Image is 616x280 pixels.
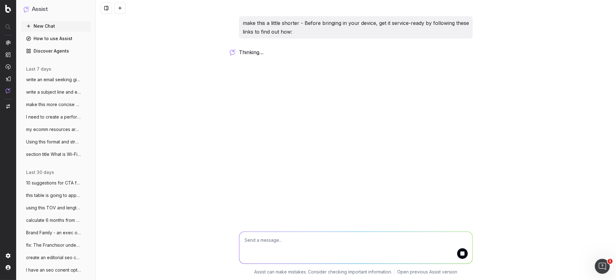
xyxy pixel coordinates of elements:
span: my ecomm resources are thin. for big eve [26,126,81,133]
button: using this TOV and length: Cold snap? No [21,203,91,213]
img: Analytics [6,40,11,45]
button: section title What is Wi-Fi 7? Wi-Fi 7 ( [21,149,91,159]
span: calculate 6 months from [DATE] [26,217,81,223]
span: 1 [608,259,613,264]
iframe: Intercom live chat [595,259,610,274]
button: create an editorial seo content framewor [21,253,91,263]
p: Assist can make mistakes. Consider checking important information. [255,269,392,275]
button: 10 suggestions for CTA for link to windo [21,178,91,188]
img: Botify assist logo [230,49,236,55]
img: Studio [6,76,11,81]
button: write a subject line and email to our se [21,87,91,97]
span: last 30 days [26,169,54,175]
button: I have an seo conent optimisation questi [21,265,91,275]
button: Using this format and structure and tone [21,137,91,147]
span: I have an seo conent optimisation questi [26,267,81,273]
img: Activation [6,64,11,69]
span: fix: The Franchisor understands that the [26,242,81,248]
h1: Assist [32,5,48,14]
button: Brand Family - an exec overview: D AT T [21,228,91,238]
img: Assist [6,88,11,93]
button: write an email seeking giodance from HR: [21,75,91,85]
span: section title What is Wi-Fi 7? Wi-Fi 7 ( [26,151,81,157]
span: 10 suggestions for CTA for link to windo [26,180,81,186]
img: My account [6,265,11,270]
span: this table is going to appear on a [PERSON_NAME] [26,192,81,198]
span: write an email seeking giodance from HR: [26,77,81,83]
span: Brand Family - an exec overview: D AT T [26,230,81,236]
span: last 7 days [26,66,51,72]
button: I need to create a performance review sc [21,112,91,122]
button: my ecomm resources are thin. for big eve [21,124,91,134]
img: Intelligence [6,52,11,57]
a: Discover Agents [21,46,91,56]
a: Open previous Assist version [398,269,457,275]
img: Switch project [6,104,10,109]
p: make this a little shorter - Before bringing in your device, get it service-ready by following th... [243,19,469,36]
span: using this TOV and length: Cold snap? No [26,205,81,211]
img: Botify logo [5,5,11,13]
span: make this more concise and clear: Hi Mar [26,101,81,108]
img: Assist [24,6,29,12]
span: I need to create a performance review sc [26,114,81,120]
button: make this more concise and clear: Hi Mar [21,100,91,110]
span: create an editorial seo content framewor [26,254,81,261]
button: New Chat [21,21,91,31]
button: this table is going to appear on a [PERSON_NAME] [21,190,91,200]
img: Setting [6,253,11,258]
button: Assist [24,5,88,14]
button: fix: The Franchisor understands that the [21,240,91,250]
a: How to use Assist [21,34,91,44]
span: write a subject line and email to our se [26,89,81,95]
span: Using this format and structure and tone [26,139,81,145]
button: calculate 6 months from [DATE] [21,215,91,225]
